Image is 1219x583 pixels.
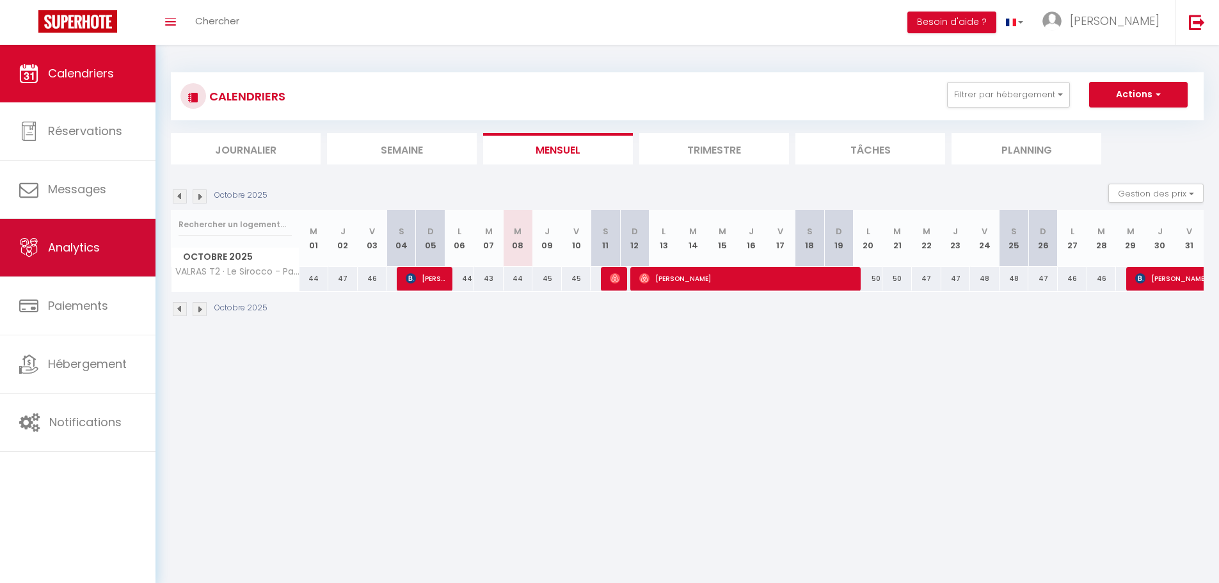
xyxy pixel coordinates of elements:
th: 30 [1145,210,1175,267]
button: Gestion des prix [1108,184,1204,203]
abbr: J [340,225,346,237]
div: 47 [1028,267,1058,291]
th: 19 [824,210,854,267]
div: 46 [1087,267,1117,291]
th: 04 [386,210,416,267]
abbr: D [836,225,842,237]
th: 29 [1116,210,1145,267]
abbr: J [1158,225,1163,237]
abbr: M [719,225,726,237]
th: 11 [591,210,620,267]
img: ... [1042,12,1062,31]
div: 50 [854,267,883,291]
input: Rechercher un logement... [179,213,292,236]
span: Analytics [48,239,100,255]
span: Calendriers [48,65,114,81]
div: 46 [358,267,387,291]
th: 15 [708,210,737,267]
span: Hébergement [48,356,127,372]
abbr: D [632,225,638,237]
span: [PERSON_NAME] [406,266,445,291]
p: Octobre 2025 [214,189,267,202]
th: 31 [1174,210,1204,267]
abbr: J [953,225,958,237]
th: 28 [1087,210,1117,267]
abbr: S [1011,225,1017,237]
th: 26 [1028,210,1058,267]
li: Semaine [327,133,477,164]
th: 12 [620,210,649,267]
abbr: V [777,225,783,237]
th: 13 [649,210,679,267]
li: Journalier [171,133,321,164]
img: logout [1189,14,1205,30]
p: Octobre 2025 [214,302,267,314]
th: 14 [678,210,708,267]
button: Filtrer par hébergement [947,82,1070,108]
li: Planning [952,133,1101,164]
abbr: J [749,225,754,237]
th: 25 [1000,210,1029,267]
div: 47 [328,267,358,291]
abbr: M [485,225,493,237]
div: 47 [912,267,941,291]
span: [PERSON_NAME] [639,266,855,291]
abbr: M [1097,225,1105,237]
abbr: V [369,225,375,237]
div: 44 [299,267,329,291]
div: 43 [474,267,504,291]
th: 02 [328,210,358,267]
div: 48 [970,267,1000,291]
th: 17 [766,210,795,267]
th: 01 [299,210,329,267]
span: Octobre 2025 [171,248,299,266]
span: [PERSON_NAME] [1070,13,1159,29]
span: Messages [48,181,106,197]
th: 16 [737,210,766,267]
abbr: V [1186,225,1192,237]
abbr: S [399,225,404,237]
img: Super Booking [38,10,117,33]
abbr: M [1127,225,1135,237]
th: 05 [416,210,445,267]
th: 06 [445,210,474,267]
abbr: M [310,225,317,237]
span: Paiements [48,298,108,314]
abbr: L [458,225,461,237]
th: 10 [562,210,591,267]
div: 47 [941,267,971,291]
th: 23 [941,210,971,267]
button: Actions [1089,82,1188,108]
th: 08 [504,210,533,267]
abbr: L [1071,225,1074,237]
abbr: V [573,225,579,237]
li: Trimestre [639,133,789,164]
abbr: M [514,225,522,237]
abbr: M [923,225,930,237]
th: 07 [474,210,504,267]
th: 20 [854,210,883,267]
li: Tâches [795,133,945,164]
span: Réservations [48,123,122,139]
th: 21 [882,210,912,267]
abbr: M [893,225,901,237]
span: [PERSON_NAME] [610,266,619,291]
span: VALRAS T2 · Le Sirocco - Parking - [GEOGRAPHIC_DATA] - [GEOGRAPHIC_DATA] [173,267,301,276]
div: 45 [532,267,562,291]
th: 18 [795,210,825,267]
div: 50 [882,267,912,291]
abbr: L [662,225,665,237]
abbr: S [603,225,609,237]
span: Chercher [195,14,239,28]
abbr: L [866,225,870,237]
abbr: S [807,225,813,237]
th: 27 [1058,210,1087,267]
th: 09 [532,210,562,267]
li: Mensuel [483,133,633,164]
abbr: V [982,225,987,237]
abbr: J [545,225,550,237]
div: 46 [1058,267,1087,291]
button: Besoin d'aide ? [907,12,996,33]
div: 45 [562,267,591,291]
div: 44 [504,267,533,291]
